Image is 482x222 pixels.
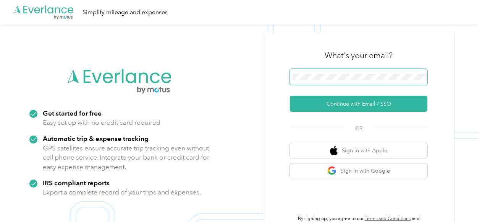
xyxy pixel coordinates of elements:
[43,188,201,197] p: Export a complete record of your trips and expenses.
[330,146,338,155] img: apple logo
[365,216,411,222] a: Terms and Conditions
[290,143,427,158] button: apple logoSign in with Apple
[290,163,427,178] button: google logoSign in with Google
[43,144,210,172] p: GPS satellites ensure accurate trip tracking even without cell phone service. Integrate your bank...
[43,118,160,127] p: Easy set up with no credit card required
[82,8,168,17] div: Simplify mileage and expenses
[290,96,427,112] button: Continue with Email / SSO
[43,179,110,187] strong: IRS compliant reports
[325,50,393,61] h3: What's your email?
[43,109,102,117] strong: Get started for free
[43,134,149,142] strong: Automatic trip & expense tracking
[327,166,337,176] img: google logo
[345,124,372,132] span: OR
